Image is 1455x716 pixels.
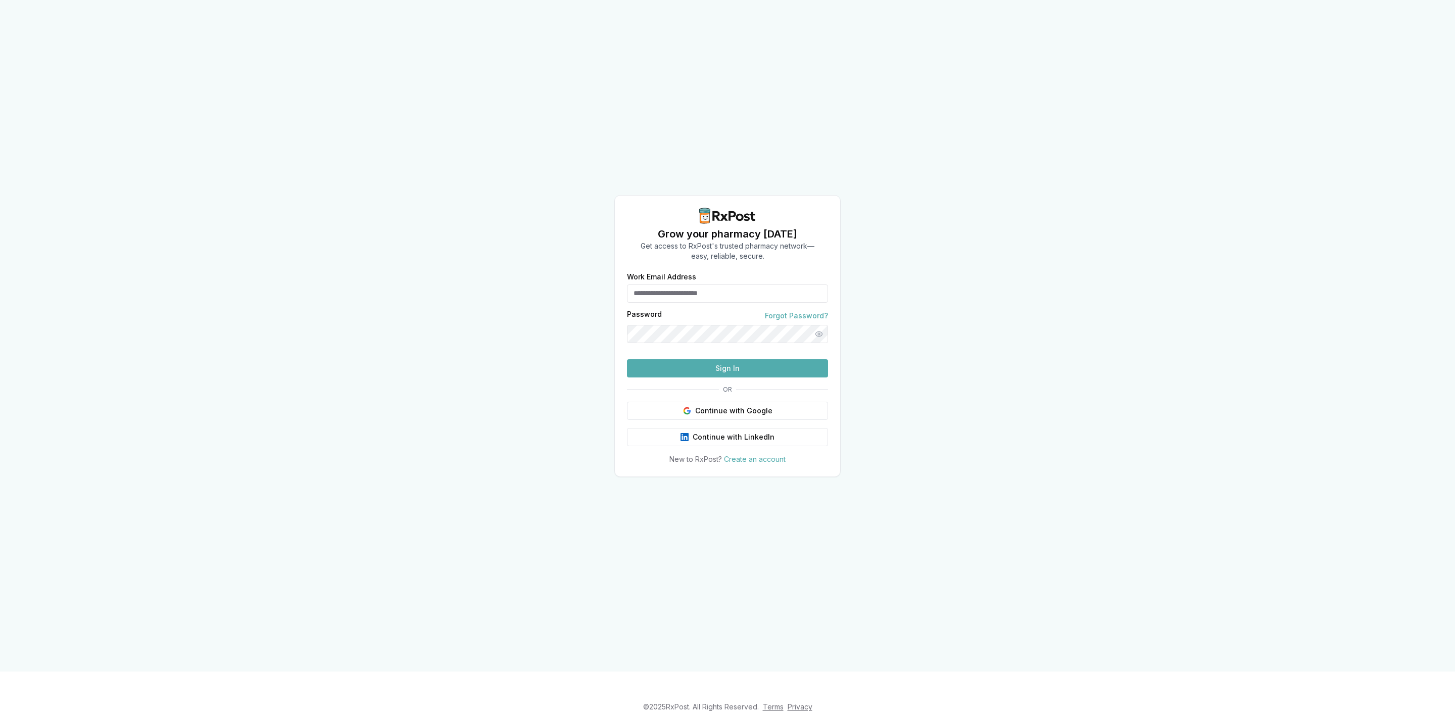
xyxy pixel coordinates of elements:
img: Google [683,407,691,415]
h1: Grow your pharmacy [DATE] [641,227,814,241]
a: Create an account [724,455,786,463]
p: Get access to RxPost's trusted pharmacy network— easy, reliable, secure. [641,241,814,261]
label: Password [627,311,662,321]
button: Sign In [627,359,828,377]
a: Privacy [788,702,812,711]
a: Terms [763,702,784,711]
label: Work Email Address [627,273,828,280]
span: New to RxPost? [669,455,722,463]
button: Continue with LinkedIn [627,428,828,446]
span: OR [719,386,736,394]
button: Show password [810,325,828,343]
img: LinkedIn [681,433,689,441]
a: Forgot Password? [765,311,828,321]
img: RxPost Logo [695,208,760,224]
button: Continue with Google [627,402,828,420]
